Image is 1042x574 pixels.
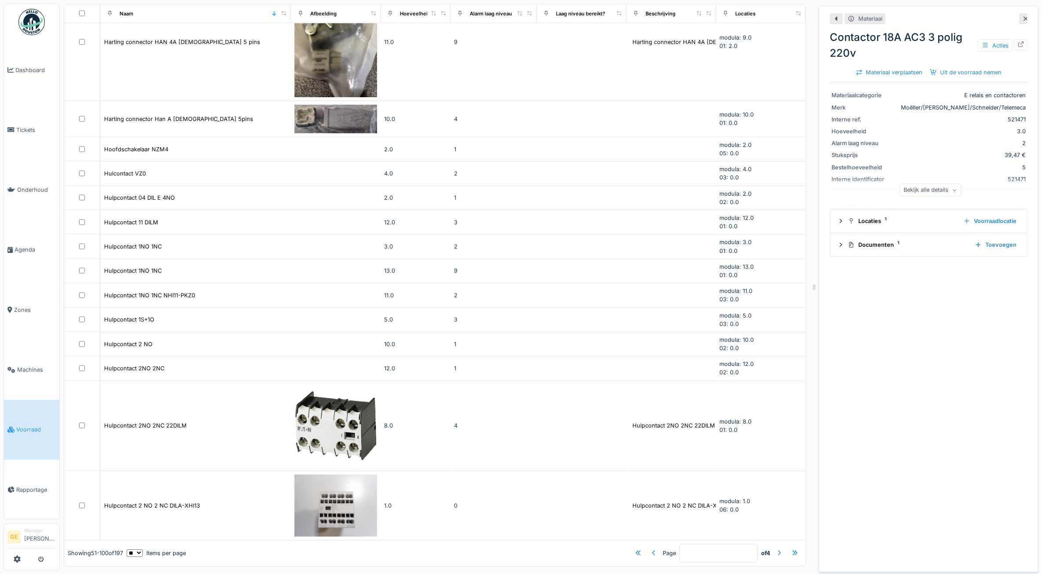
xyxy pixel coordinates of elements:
[310,10,337,17] div: Afbeelding
[858,15,882,23] div: Materiaal
[719,312,752,319] span: modula: 5.0
[454,194,533,202] div: 1
[18,9,45,35] img: Badge_color-CXgf-gQk.svg
[719,199,739,205] span: 02: 0.0
[719,111,754,118] span: modula: 10.0
[719,215,754,221] span: modula: 12.0
[104,169,146,178] div: Hulcontact VZ0
[454,242,533,251] div: 2
[454,267,533,275] div: 9
[901,127,1026,135] div: 3.0
[384,218,447,227] div: 12.0
[719,190,752,197] span: modula: 2.0
[4,400,59,460] a: Voorraad
[632,421,715,430] div: Hulpcontact 2NO 2NC 22DILM
[16,425,56,434] span: Voorraad
[719,263,754,270] span: modula: 13.0
[719,296,739,303] span: 03: 0.0
[978,39,1013,52] div: Acties
[384,145,447,154] div: 2.0
[384,194,447,202] div: 2.0
[16,486,56,494] span: Rapportage
[294,105,377,133] img: Harting connector Han A male 5pins
[15,245,56,254] span: Agenda
[15,66,56,74] span: Dashboard
[719,239,752,245] span: modula: 3.0
[104,501,200,510] div: Hulpcontact 2 NO 2 NC DILA-XHI13
[454,291,533,300] div: 2
[7,530,21,544] li: GE
[4,100,59,160] a: Tickets
[663,549,676,557] div: Page
[384,364,447,373] div: 12.0
[104,364,164,373] div: Hulpcontact 2NO 2NC
[104,291,195,300] div: Hulpcontact 1NO 1NC NHI11-PKZ0
[719,34,752,41] span: modula: 9.0
[719,166,752,172] span: modula: 4.0
[901,163,1026,172] div: 5
[454,421,533,430] div: 4
[719,498,750,505] span: modula: 1.0
[384,340,447,348] div: 10.0
[16,126,56,134] span: Tickets
[454,340,533,348] div: 1
[454,315,533,324] div: 3
[294,384,377,467] img: Hulpcontact 2NO 2NC 22DILM
[719,43,737,49] span: 01: 2.0
[901,139,1026,147] div: 2
[384,115,447,123] div: 10.0
[831,175,897,183] div: Interne identificator
[454,169,533,178] div: 2
[104,421,187,430] div: Hulpcontact 2NO 2NC 22DILM
[735,10,755,17] div: Locaties
[719,142,752,148] span: modula: 2.0
[454,501,533,510] div: 0
[831,115,897,124] div: Interne ref.
[384,169,447,178] div: 4.0
[831,139,897,147] div: Alarm laag niveau
[719,272,737,278] span: 01: 0.0
[470,10,512,17] div: Alarm laag niveau
[384,421,447,430] div: 8.0
[384,501,447,510] div: 1.0
[104,340,152,348] div: Hulpcontact 2 NO
[4,40,59,100] a: Dashboard
[104,267,162,275] div: Hulpcontact 1NO 1NC
[646,10,675,17] div: Beschrijving
[104,218,158,227] div: Hulpcontact 11 DILM
[104,242,162,251] div: Hulpcontact 1NO 1NC
[761,549,770,557] strong: of 4
[719,248,737,254] span: 01: 0.0
[831,91,897,99] div: Materiaalcategorie
[4,460,59,519] a: Rapportage
[17,366,56,374] span: Machines
[719,174,739,181] span: 03: 0.0
[719,336,754,343] span: modula: 10.0
[831,127,897,135] div: Hoeveelheid
[719,150,739,157] span: 05: 0.0
[719,361,754,367] span: modula: 12.0
[400,10,431,17] div: Hoeveelheid
[24,527,56,546] li: [PERSON_NAME]
[971,239,1020,251] div: Toevoegen
[127,549,186,557] div: items per page
[831,151,897,159] div: Stuksprijs
[834,237,1024,253] summary: Documenten1Toevoegen
[7,527,56,548] a: GE Manager[PERSON_NAME]
[831,103,897,112] div: Merk
[104,38,260,46] div: Harting connector HAN 4A [DEMOGRAPHIC_DATA] 5 pins
[719,369,739,376] span: 02: 0.0
[834,213,1024,229] summary: Locaties1Voorraadlocatie
[719,288,752,294] span: modula: 11.0
[830,29,1027,61] div: Contactor 18A AC3 3 polig 220v
[384,315,447,324] div: 5.0
[17,186,56,194] span: Onderhoud
[384,242,447,251] div: 3.0
[384,291,447,300] div: 11.0
[719,427,737,433] span: 01: 0.0
[24,527,56,534] div: Manager
[4,280,59,340] a: Zones
[926,66,1006,78] div: Uit de voorraad nemen
[632,38,788,46] div: Harting connector HAN 4A [DEMOGRAPHIC_DATA] 5 pins
[960,215,1020,227] div: Voorraadlocatie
